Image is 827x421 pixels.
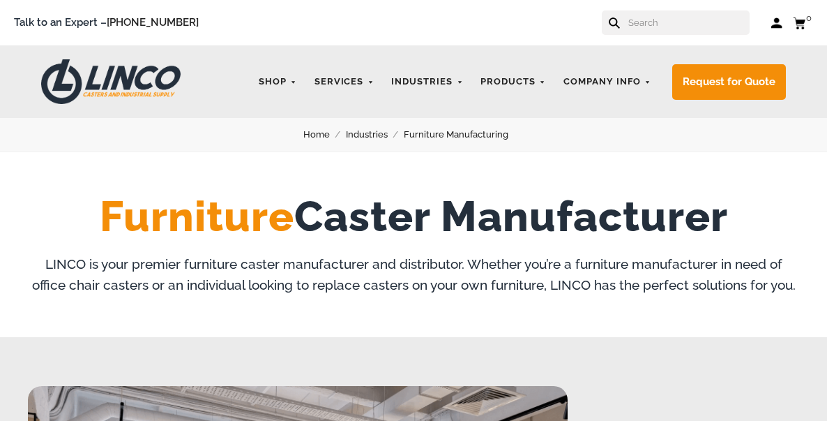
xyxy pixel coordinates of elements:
a: [PHONE_NUMBER] [107,16,199,29]
a: Home [303,127,346,142]
a: Shop [252,68,304,96]
a: Industries [346,127,404,142]
p: LINCO is your premier furniture caster manufacturer and distributor. Whether you’re a furniture m... [28,253,799,295]
input: Search [627,10,750,35]
a: Industries [384,68,470,96]
a: 0 [793,14,813,31]
span: 0 [806,13,812,23]
h1: Caster Manufacturer [28,194,799,239]
a: Log in [771,16,782,30]
span: Furniture [100,192,294,241]
a: Furniture Manufacturing [404,127,524,142]
a: Request for Quote [672,64,786,100]
span: Talk to an Expert – [14,14,199,31]
a: Services [308,68,381,96]
a: Products [473,68,553,96]
a: Company Info [556,68,658,96]
img: LINCO CASTERS & INDUSTRIAL SUPPLY [41,59,181,104]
